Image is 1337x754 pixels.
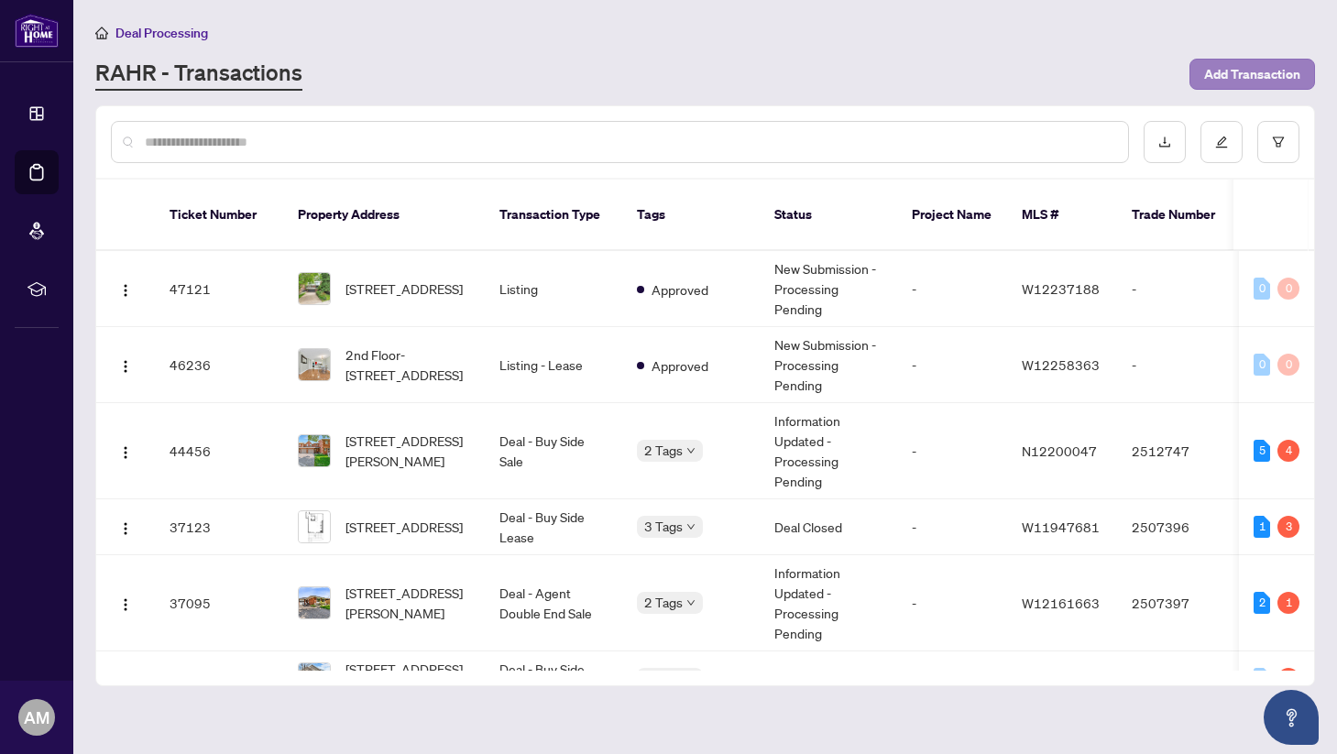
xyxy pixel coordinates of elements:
span: W12237188 [1022,280,1100,297]
span: 2nd Floor-[STREET_ADDRESS] [345,344,470,385]
img: thumbnail-img [299,511,330,542]
img: thumbnail-img [299,273,330,304]
td: - [1117,327,1245,403]
td: Information Updated - Processing Pending [760,555,897,651]
span: down [686,522,696,531]
th: Ticket Number [155,180,283,251]
td: Deal - Buy Side Sale [485,403,622,499]
div: 0 [1254,278,1270,300]
span: download [1158,136,1171,148]
td: - [897,327,1007,403]
td: 2507396 [1117,499,1245,555]
div: 2 [1254,592,1270,614]
button: filter [1257,121,1299,163]
td: Listing [485,251,622,327]
span: 3 Tags [644,516,683,537]
span: Approved [652,279,708,300]
span: W11947681 [1022,519,1100,535]
span: 2 Tags [644,440,683,461]
div: 1 [1254,516,1270,538]
div: 3 [1277,516,1299,538]
td: - [897,555,1007,651]
span: edit [1215,136,1228,148]
td: 2507236 [1117,651,1245,707]
td: New Submission - Processing Pending [760,327,897,403]
td: 37123 [155,499,283,555]
button: Open asap [1264,690,1319,745]
th: Status [760,180,897,251]
img: Logo [118,283,133,298]
img: thumbnail-img [299,435,330,466]
th: Property Address [283,180,485,251]
span: [STREET_ADDRESS][PERSON_NAME] [345,583,470,623]
th: Trade Number [1117,180,1245,251]
button: Add Transaction [1189,59,1315,90]
span: [STREET_ADDRESS] [345,517,463,537]
div: 1 [1277,668,1299,690]
td: Deal - Buy Side Sale [485,651,622,707]
span: Approved [652,355,708,376]
span: N12200047 [1022,443,1097,459]
img: Logo [118,521,133,536]
span: [STREET_ADDRESS][PERSON_NAME] [345,431,470,471]
td: - [897,251,1007,327]
span: down [686,598,696,607]
div: 1 [1277,592,1299,614]
th: MLS # [1007,180,1117,251]
div: 0 [1277,354,1299,376]
div: 0 [1254,668,1270,690]
button: Logo [111,664,140,694]
span: Deal Processing [115,25,208,41]
td: 47121 [155,251,283,327]
img: Logo [118,597,133,612]
div: 5 [1254,440,1270,462]
td: 2512747 [1117,403,1245,499]
img: logo [15,14,59,48]
button: Logo [111,274,140,303]
td: - [1117,251,1245,327]
button: Logo [111,512,140,541]
span: AM [24,705,49,730]
td: New Submission - Processing Pending [760,251,897,327]
div: 0 [1254,354,1270,376]
div: 0 [1277,278,1299,300]
td: 44456 [155,403,283,499]
button: download [1144,121,1186,163]
button: Logo [111,350,140,379]
button: Logo [111,588,140,617]
span: filter [1272,136,1285,148]
span: [STREET_ADDRESS] [345,279,463,299]
td: Information Updated - Processing Pending [760,403,897,499]
td: 37095 [155,555,283,651]
img: thumbnail-img [299,587,330,618]
img: Logo [118,359,133,374]
img: thumbnail-img [299,663,330,694]
td: - [897,651,1007,707]
td: 46236 [155,327,283,403]
button: Logo [111,436,140,465]
th: Project Name [897,180,1007,251]
a: RAHR - Transactions [95,58,302,91]
span: 4 Tags [644,668,683,689]
th: Tags [622,180,760,251]
img: Logo [118,445,133,460]
span: 2 Tags [644,592,683,613]
th: Transaction Type [485,180,622,251]
td: Listing - Lease [485,327,622,403]
td: Deal Closed [760,651,897,707]
span: Add Transaction [1204,60,1300,89]
span: down [686,446,696,455]
td: Deal Closed [760,499,897,555]
span: W12161663 [1022,595,1100,611]
td: 2507397 [1117,555,1245,651]
img: thumbnail-img [299,349,330,380]
td: - [897,403,1007,499]
td: 33668 [155,651,283,707]
span: W12258363 [1022,356,1100,373]
td: Deal - Buy Side Lease [485,499,622,555]
button: edit [1200,121,1243,163]
span: home [95,27,108,39]
span: [STREET_ADDRESS][PERSON_NAME] [345,659,470,699]
td: - [897,499,1007,555]
div: 4 [1277,440,1299,462]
